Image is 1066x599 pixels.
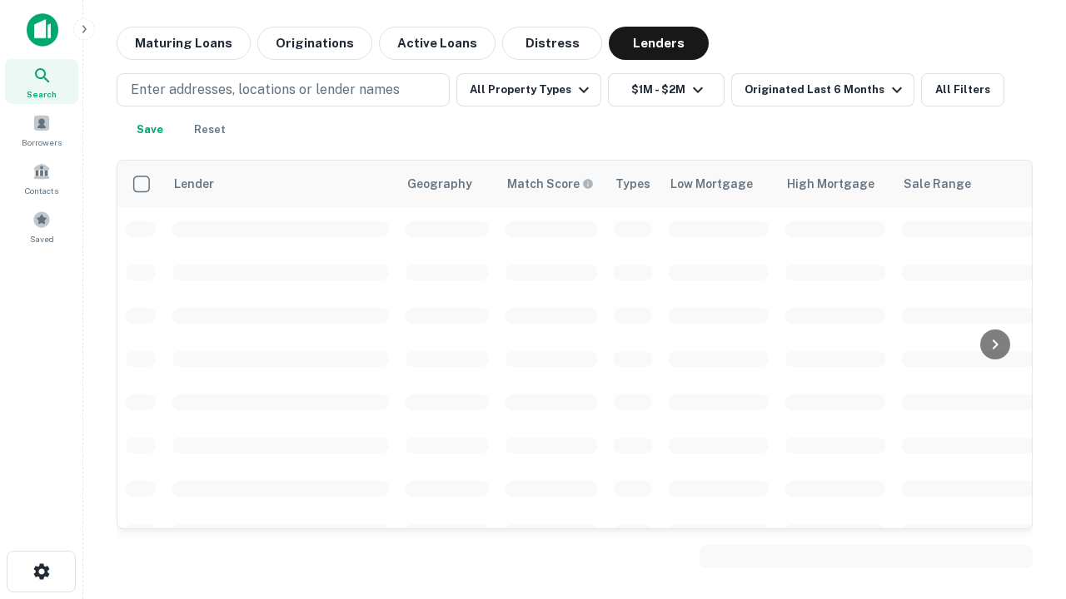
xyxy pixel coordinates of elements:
button: Originated Last 6 Months [731,73,914,106]
img: capitalize-icon.png [27,13,58,47]
button: Save your search to get updates of matches that match your search criteria. [123,113,177,146]
th: Geography [397,161,497,207]
div: Geography [407,174,472,194]
button: Originations [257,27,372,60]
div: Sale Range [904,174,971,194]
button: Lenders [609,27,709,60]
th: High Mortgage [777,161,894,207]
th: Capitalize uses an advanced AI algorithm to match your search with the best lender. The match sco... [497,161,605,207]
button: Enter addresses, locations or lender names [117,73,450,106]
button: All Property Types [456,73,601,106]
th: Lender [164,161,397,207]
div: Capitalize uses an advanced AI algorithm to match your search with the best lender. The match sco... [507,175,594,193]
h6: Match Score [507,175,590,193]
div: Types [615,174,650,194]
span: Search [27,87,57,101]
span: Borrowers [22,136,62,149]
div: Low Mortgage [670,174,753,194]
th: Low Mortgage [660,161,777,207]
button: All Filters [921,73,1004,106]
p: Enter addresses, locations or lender names [131,80,400,100]
a: Saved [5,204,78,249]
div: Lender [174,174,214,194]
button: Reset [183,113,237,146]
button: Distress [502,27,602,60]
span: Contacts [25,184,58,197]
a: Borrowers [5,107,78,152]
button: Maturing Loans [117,27,251,60]
button: $1M - $2M [608,73,725,106]
th: Sale Range [894,161,1044,207]
a: Search [5,59,78,104]
iframe: Chat Widget [983,413,1066,493]
div: High Mortgage [787,174,874,194]
div: Originated Last 6 Months [745,80,907,100]
a: Contacts [5,156,78,200]
th: Types [605,161,660,207]
span: Saved [30,232,54,245]
button: Active Loans [379,27,496,60]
